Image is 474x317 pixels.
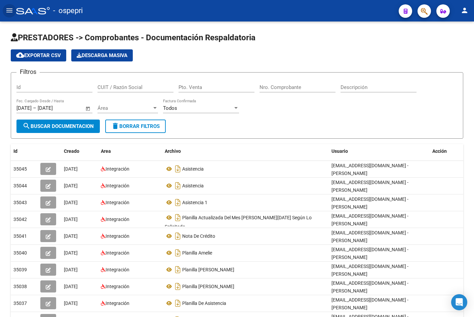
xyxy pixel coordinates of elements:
datatable-header-cell: Acción [430,144,463,158]
span: 35043 [13,200,27,205]
span: [DATE] [64,183,78,188]
span: Integración [106,250,129,256]
i: Descargar documento [173,231,182,241]
span: [DATE] [64,267,78,272]
datatable-header-cell: Id [11,144,38,158]
input: Fecha inicio [16,105,32,111]
span: – [33,105,36,111]
span: - ospepri [53,3,83,18]
span: [DATE] [64,200,78,205]
button: Exportar CSV [11,49,66,61]
span: [EMAIL_ADDRESS][DOMAIN_NAME] - [PERSON_NAME] [331,180,408,193]
span: Área [97,105,152,111]
span: Integración [106,301,129,306]
mat-icon: cloud_download [16,51,24,59]
span: [DATE] [64,301,78,306]
span: Buscar Documentacion [23,123,94,129]
span: Integración [106,217,129,222]
span: Todos [163,105,177,111]
span: [EMAIL_ADDRESS][DOMAIN_NAME] - [PERSON_NAME] [331,163,408,176]
span: [DATE] [64,250,78,256]
datatable-header-cell: Usuario [329,144,430,158]
span: Descarga Masiva [77,52,127,58]
app-download-masive: Descarga masiva de comprobantes (adjuntos) [71,49,133,61]
span: [EMAIL_ADDRESS][DOMAIN_NAME] - [PERSON_NAME] [331,213,408,226]
span: Acción [432,148,447,154]
span: Integración [106,284,129,289]
span: [EMAIL_ADDRESS][DOMAIN_NAME] - [PERSON_NAME] [331,196,408,210]
span: [DATE] [64,217,78,222]
span: Creado [64,148,79,154]
span: Integración [106,166,129,172]
span: 35045 [13,166,27,172]
i: Descargar documento [173,298,182,309]
span: Planilla [PERSON_NAME] [182,284,234,289]
mat-icon: search [23,122,31,130]
span: Exportar CSV [16,52,61,58]
button: Open calendar [84,105,92,112]
span: Integración [106,267,129,272]
i: Descargar documento [173,264,182,275]
i: Descargar documento [173,197,182,208]
span: 35041 [13,233,27,239]
mat-icon: delete [111,122,119,130]
span: Archivo [165,148,181,154]
i: Descargar documento [173,180,182,191]
span: Integración [106,183,129,188]
span: 35039 [13,267,27,272]
div: Open Intercom Messenger [451,294,467,310]
button: Buscar Documentacion [16,120,100,133]
datatable-header-cell: Area [98,144,162,158]
span: Usuario [331,148,348,154]
span: [EMAIL_ADDRESS][DOMAIN_NAME] - [PERSON_NAME] [331,264,408,277]
datatable-header-cell: Archivo [162,144,329,158]
h3: Filtros [16,67,40,77]
span: [EMAIL_ADDRESS][DOMAIN_NAME] - [PERSON_NAME] [331,247,408,260]
span: 35044 [13,183,27,188]
mat-icon: menu [5,6,13,14]
i: Descargar documento [173,212,182,223]
span: Planilla Amelie [182,250,212,256]
span: Asistencia [182,183,204,188]
span: [EMAIL_ADDRESS][DOMAIN_NAME] - [PERSON_NAME] [331,230,408,243]
span: Planilla De Asistencia [182,301,226,306]
span: 35037 [13,301,27,306]
datatable-header-cell: Creado [61,144,98,158]
span: Planilla Actualizada Del Mes [PERSON_NAME][DATE] Según Lo Solicitado [165,215,312,229]
span: Asistencia [182,166,204,172]
button: Descarga Masiva [71,49,133,61]
span: [DATE] [64,284,78,289]
i: Descargar documento [173,164,182,174]
i: Descargar documento [173,247,182,258]
span: Id [13,148,17,154]
span: Integración [106,200,129,205]
mat-icon: person [461,6,469,14]
input: Fecha fin [38,105,70,111]
span: Integración [106,233,129,239]
i: Descargar documento [173,281,182,292]
span: Nota De Crédito [182,233,215,239]
span: [DATE] [64,233,78,239]
span: Area [101,148,111,154]
span: 35040 [13,250,27,256]
span: 35042 [13,217,27,222]
span: Borrar Filtros [111,123,160,129]
span: PRESTADORES -> Comprobantes - Documentación Respaldatoria [11,33,255,42]
span: Planilla [PERSON_NAME] [182,267,234,272]
span: [EMAIL_ADDRESS][DOMAIN_NAME] - [PERSON_NAME] [331,280,408,293]
span: [EMAIL_ADDRESS][DOMAIN_NAME] - [PERSON_NAME] [331,297,408,310]
span: [DATE] [64,166,78,172]
span: Asistencia 1 [182,200,207,205]
button: Borrar Filtros [105,120,166,133]
span: 35038 [13,284,27,289]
